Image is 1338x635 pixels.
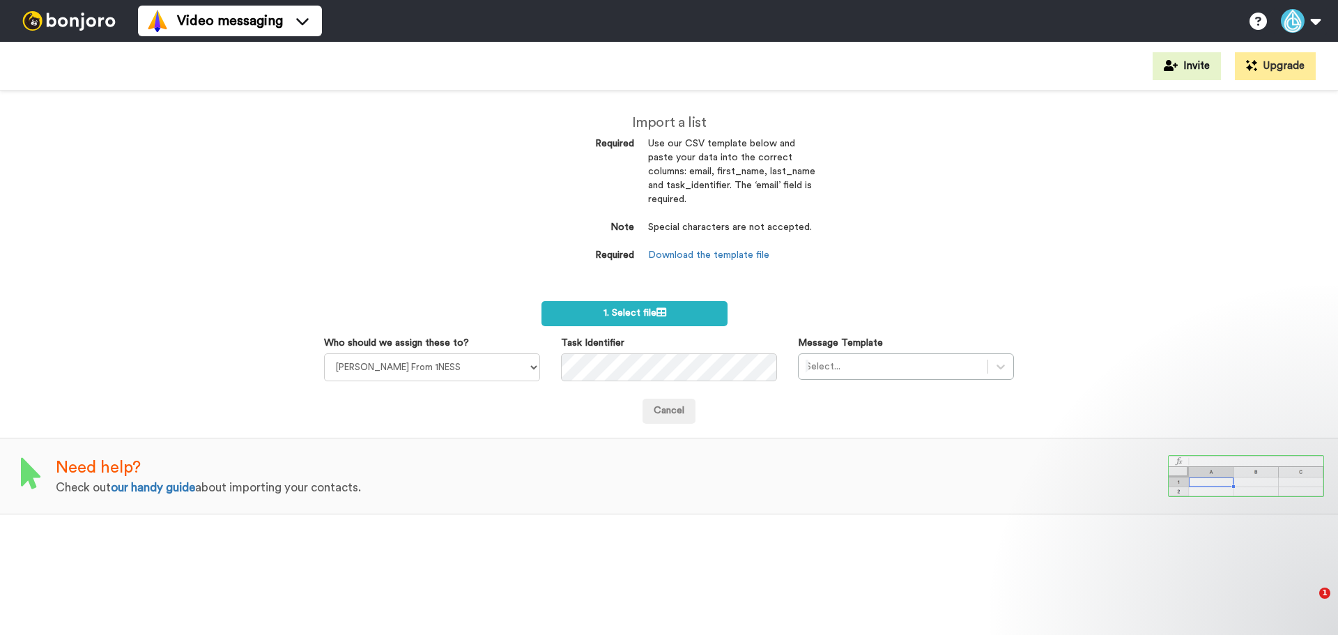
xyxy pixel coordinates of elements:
[603,308,666,318] span: 1. Select file
[17,11,121,31] img: bj-logo-header-white.svg
[56,480,1168,496] div: Check out about importing your contacts.
[1319,588,1330,599] span: 1
[56,456,1168,480] div: Need help?
[177,11,283,31] span: Video messaging
[146,10,169,32] img: vm-color.svg
[648,137,815,221] dd: Use our CSV template below and paste your data into the correct columns: email, first_name, last_...
[324,336,469,350] label: Who should we assign these to?
[1235,52,1316,80] button: Upgrade
[1153,52,1221,80] button: Invite
[648,250,769,260] a: Download the template file
[798,336,883,350] label: Message Template
[1291,588,1324,621] iframe: Intercom live chat
[648,221,815,249] dd: Special characters are not accepted.
[643,399,695,424] a: Cancel
[523,221,634,235] dt: Note
[523,137,634,151] dt: Required
[111,482,195,494] a: our handy guide
[561,336,624,350] label: Task Identifier
[523,115,815,130] h2: Import a list
[523,249,634,263] dt: Required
